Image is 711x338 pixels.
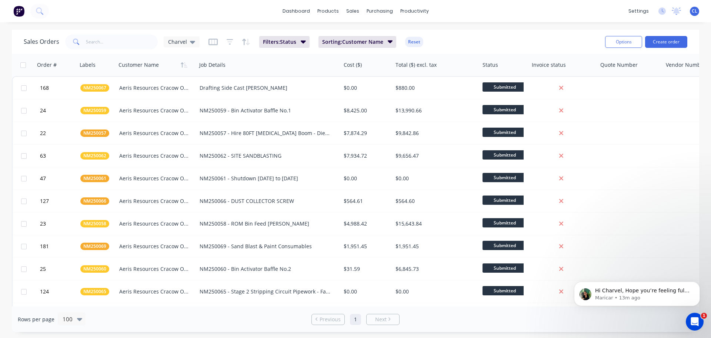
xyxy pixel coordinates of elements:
div: Labels [80,61,96,69]
div: NM250059 - Bin Activator Baffle No.1 [200,107,331,114]
button: 47 [38,167,80,190]
div: $1,951.45 [395,243,473,250]
button: Emoji picker [11,243,17,249]
div: NM250065 - Stage 2 Stripping Circuit Pipework - Fabrication [200,288,331,295]
a: Page 1 is your current page [350,314,361,325]
span: 25 [40,265,46,273]
div: Total ($) excl. tax [395,61,437,69]
div: $7,874.29 [344,129,387,137]
span: NM250065 [83,288,106,295]
span: NM250057 [83,129,106,137]
div: Just a quick update on this—the team has tested all user types and confirmed they’re able to acce... [6,5,121,50]
span: NM250067 [83,84,106,92]
button: NM250066 [80,197,109,205]
span: NM250061 [83,175,106,182]
a: Next page [367,316,399,323]
button: NM250062 [80,152,109,160]
button: Filters:Status [259,36,310,48]
div: Aeris Resources Cracow Operations [119,288,190,295]
span: Submitted [483,263,527,273]
button: 181 [38,235,80,257]
span: Sorting: Customer Name [322,38,383,46]
div: $0.00 [344,288,387,295]
div: Quote Number [600,61,638,69]
div: $31.59 [344,265,387,273]
div: We’d be happy to set up a quick Zoom call so that any team members experiencing the issue can sha... [12,56,116,99]
div: Just a quick update on this—the team has tested all user types and confirmed they’re able to acce... [12,10,116,46]
span: 23 [40,220,46,227]
span: Submitted [483,286,527,295]
textarea: Message… [6,227,142,240]
div: Cost ($) [344,61,362,69]
div: We’d be happy to set up a quick Zoom call so that any team members experiencing the issue can sha... [6,51,121,104]
div: Aeris Resources Cracow Operations [119,152,190,160]
div: products [314,6,343,17]
a: dashboard [279,6,314,17]
div: Aeris Resources Cracow Operations [119,129,190,137]
div: Drafting Side Cast [PERSON_NAME] [200,84,331,92]
div: NM250058 - ROM Bin Feed [PERSON_NAME] [200,220,331,227]
div: purchasing [363,6,397,17]
span: Submitted [483,105,527,114]
div: $8,425.00 [344,107,387,114]
img: Profile image for Maricar [21,4,33,16]
div: Status [483,61,498,69]
div: Vendor Number [666,61,706,69]
div: $880.00 [395,84,473,92]
span: NM250060 [83,265,106,273]
span: 181 [40,243,49,250]
button: Create order [645,36,687,48]
button: 184 [38,303,80,325]
div: Charvel says… [6,219,142,236]
div: Customer Name [118,61,159,69]
button: NM250059 [80,107,109,114]
span: Previous [320,316,341,323]
button: Send a message… [127,240,139,252]
div: Thank you :( [104,224,136,231]
div: Hi [PERSON_NAME], how strange! We definitely can't see them on any other users profile. Could we ... [27,109,142,169]
button: Home [129,3,143,17]
span: NM250062 [83,152,106,160]
div: Aeris Resources Cracow Operations [119,107,190,114]
span: NM250069 [83,243,106,250]
div: settings [625,6,652,17]
a: Previous page [312,316,344,323]
span: Submitted [483,218,527,227]
span: 24 [40,107,46,114]
ul: Pagination [308,314,403,325]
span: Next [375,316,387,323]
button: NM250058 [80,220,109,227]
span: CL [692,8,697,14]
button: NM250060 [80,265,109,273]
p: Active in the last 15m [36,9,89,17]
button: Sorting:Customer Name [318,36,397,48]
span: 1 [701,313,707,319]
button: go back [5,3,19,17]
img: Factory [13,6,24,17]
button: 22 [38,122,80,144]
h1: Sales Orders [24,38,59,45]
span: Submitted [483,82,527,92]
button: 23 [38,213,80,235]
div: Aeris Resources Cracow Operations [119,265,190,273]
span: 47 [40,175,46,182]
div: $0.00 [395,288,473,295]
button: Reset [405,37,423,47]
div: $13,990.66 [395,107,473,114]
span: NM250058 [83,220,106,227]
button: Options [605,36,642,48]
div: NM250062 - SITE SANDBLASTING [200,152,331,160]
div: NM250061 - Shutdown [DATE] to [DATE] [200,175,331,182]
button: 63 [38,145,80,167]
span: NM250066 [83,197,106,205]
div: $9,842.86 [395,129,473,137]
div: Invoice status [532,61,566,69]
div: $564.61 [344,197,387,205]
button: NM250067 [80,84,109,92]
div: $4,988.42 [344,220,387,227]
div: Sounds good! I'll go ahead and send through a calendar invite for [DATE]. In the meantime, we'll ... [6,175,121,213]
div: Thank you :( [98,219,142,236]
